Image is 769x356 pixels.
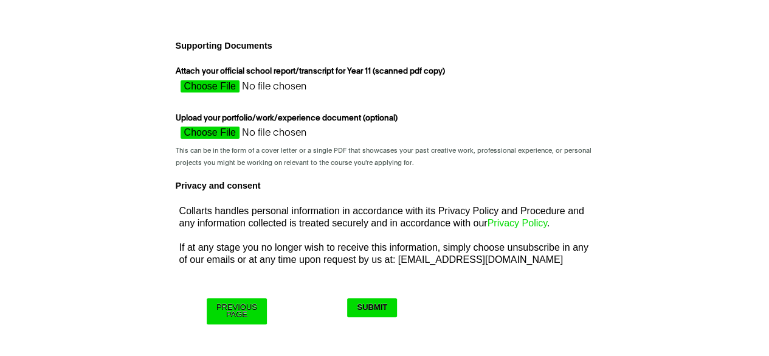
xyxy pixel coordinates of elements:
[347,298,397,317] input: Submit
[179,242,588,265] span: If at any stage you no longer wish to receive this information, simply choose unsubscribe in any ...
[179,206,584,228] span: Collarts handles personal information in accordance with its Privacy Policy and Procedure and any...
[176,147,591,166] span: This can be in the form of a cover letter or a single PDF that showcases your past creative work,...
[176,181,261,190] b: Privacy and consent
[487,218,547,228] a: Privacy Policy
[176,66,448,80] label: Attach your official school report/transcript for Year 11 (scanned pdf copy)
[171,37,599,54] h4: Supporting Documents
[176,127,392,145] input: Upload your portfolio/work/experience document (optional)
[176,80,392,99] input: Attach your official school report/transcript for Year 11 (scanned pdf copy)
[207,298,267,324] input: Previous Page
[176,113,401,127] label: Upload your portfolio/work/experience document (optional)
